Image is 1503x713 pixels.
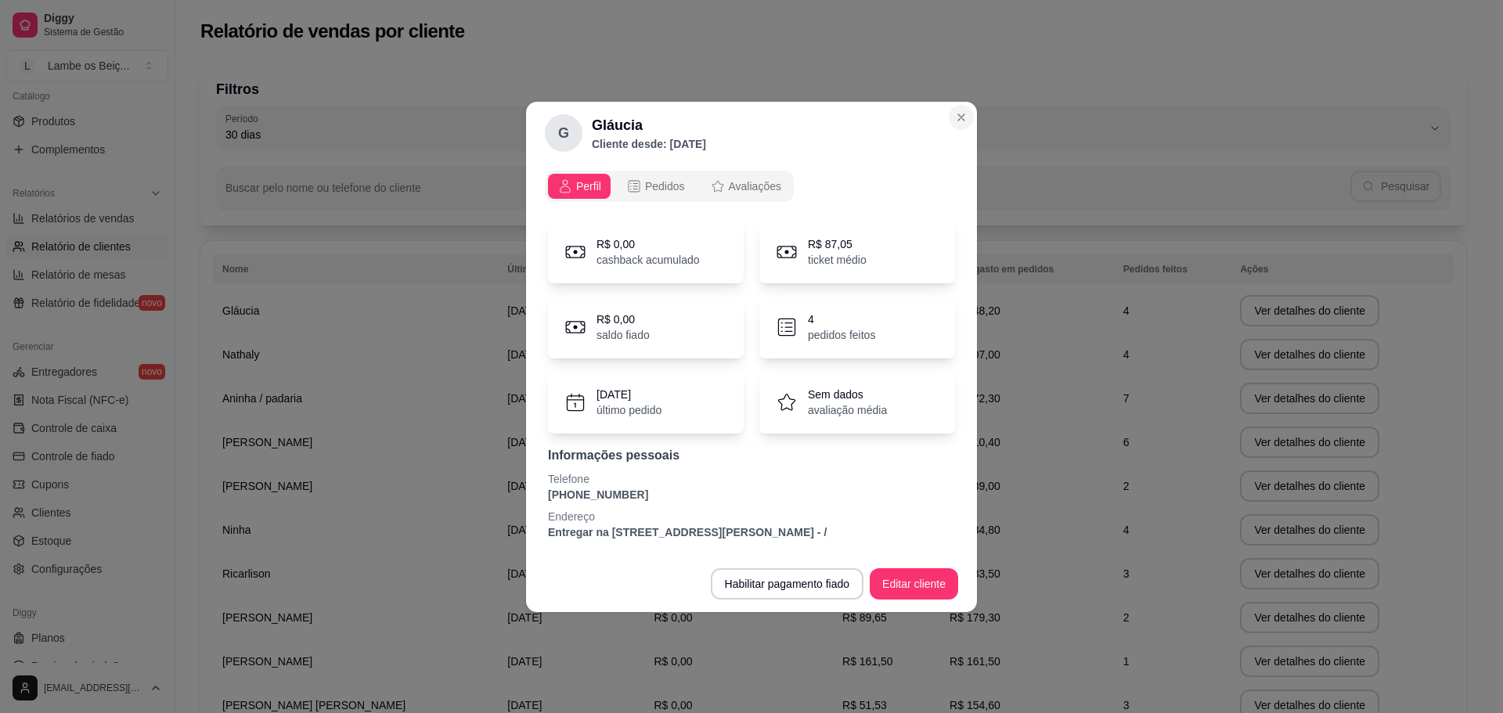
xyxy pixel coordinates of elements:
p: Telefone [548,471,955,487]
p: [DATE] [597,387,661,402]
p: R$ 0,00 [597,236,700,252]
p: R$ 87,05 [808,236,867,252]
button: Close [949,105,974,130]
h2: Gláucia [592,114,706,136]
span: Pedidos [645,178,685,194]
p: Cliente desde: [DATE] [592,136,706,152]
span: Perfil [576,178,601,194]
p: Sem dados [808,387,887,402]
div: opções [545,171,794,202]
p: Endereço [548,509,955,524]
p: último pedido [597,402,661,418]
p: pedidos feitos [808,327,875,343]
p: Entregar na [STREET_ADDRESS][PERSON_NAME] - / [548,524,955,540]
div: opções [545,171,958,202]
p: ticket médio [808,252,867,268]
p: 4 [808,311,875,327]
button: Habilitar pagamento fiado [711,568,864,600]
p: saldo fiado [597,327,650,343]
button: Editar cliente [870,568,958,600]
div: G [545,114,582,152]
p: R$ 0,00 [597,311,650,327]
p: avaliação média [808,402,887,418]
p: Informações pessoais [548,446,955,465]
p: cashback acumulado [597,252,700,268]
span: Avaliações [729,178,781,194]
p: [PHONE_NUMBER] [548,487,955,502]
